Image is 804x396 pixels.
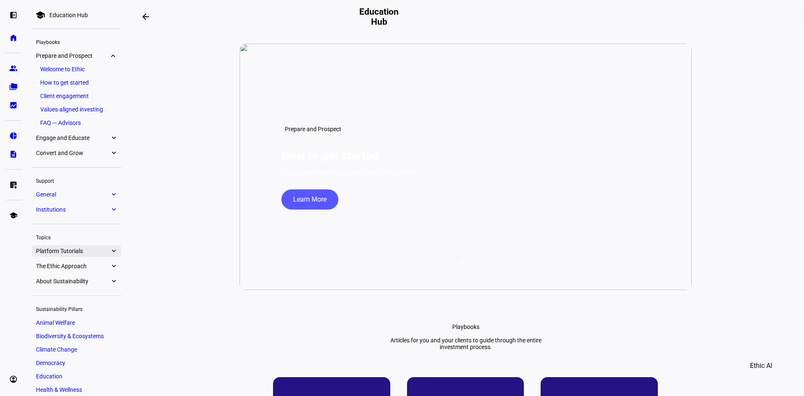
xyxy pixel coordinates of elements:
div: A quick guide to setting up and using Ethic’s platform. [281,169,420,176]
div: Support [32,174,121,186]
a: How to get started [36,77,117,88]
eth-mat-symbol: school [9,211,18,220]
a: folder_copy [5,78,22,95]
span: Engage and Educate [36,135,110,141]
eth-mat-symbol: expand_more [110,52,117,60]
span: Institutions [36,206,110,213]
eth-mat-symbol: expand_more [110,262,117,270]
eth-mat-symbol: list_alt_add [9,181,18,189]
span: Prepare and Prospect [36,52,110,59]
mat-icon: arrow_backwards [141,12,151,22]
mat-icon: school [35,10,45,20]
div: Playbooks [452,324,479,330]
eth-mat-symbol: expand_more [110,134,117,142]
eth-mat-symbol: pie_chart [9,132,18,140]
a: Generalexpand_more [32,189,121,200]
span: Climate Change [36,346,77,353]
eth-mat-symbol: bid_landscape [9,101,18,109]
a: Institutionsexpand_more [32,204,121,215]
span: Platform Tutorials [36,248,110,254]
eth-mat-symbol: folder_copy [9,83,18,91]
a: Animal Welfare [32,317,121,329]
a: FAQ — Advisors [36,117,117,129]
eth-mat-symbol: account_circle [9,375,18,383]
span: Biodiversity & Ecosystems [36,333,104,339]
button: Ethic AI [738,356,784,376]
eth-mat-symbol: expand_more [110,190,117,199]
span: About Sustainability [36,278,110,285]
span: The Ethic Approach [36,263,110,269]
span: Convert and Grow [36,150,110,156]
eth-mat-symbol: group [9,64,18,72]
h1: How to get started [281,149,379,163]
span: General [36,191,110,198]
h2: Education Hub [356,7,402,27]
a: Biodiversity & Ecosystems [32,330,121,342]
span: Learn More [293,189,327,210]
button: Learn More [281,189,338,210]
eth-mat-symbol: left_panel_open [9,11,18,19]
span: Prepare and Prospect [285,126,341,132]
eth-mat-symbol: description [9,150,18,158]
span: Ethic AI [750,356,772,376]
span: Animal Welfare [36,319,75,326]
a: bid_landscape [5,97,22,114]
a: description [5,146,22,163]
span: Education [36,373,62,380]
div: Playbooks [32,36,121,47]
a: Values-aligned investing [36,104,117,115]
div: Sustainability Pillars [32,303,121,314]
a: home [5,29,22,46]
a: Climate Change [32,344,121,355]
a: Welcome to Ethic [36,63,117,75]
a: Education [32,370,121,382]
a: Client engagement [36,90,117,102]
a: pie_chart [5,127,22,144]
a: Health & Wellness [32,384,121,396]
div: Topics [32,231,121,243]
eth-mat-symbol: expand_more [110,277,117,285]
div: Articles for you and your clients to guide through the entire investment process. [381,337,550,350]
span: Democracy [36,360,65,366]
eth-mat-symbol: expand_more [110,247,117,255]
eth-mat-symbol: expand_more [110,149,117,157]
eth-mat-symbol: home [9,34,18,42]
a: Democracy [32,357,121,369]
span: Health & Wellness [36,386,82,393]
eth-mat-symbol: expand_more [110,205,117,214]
a: group [5,60,22,77]
div: Education Hub [49,12,88,18]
